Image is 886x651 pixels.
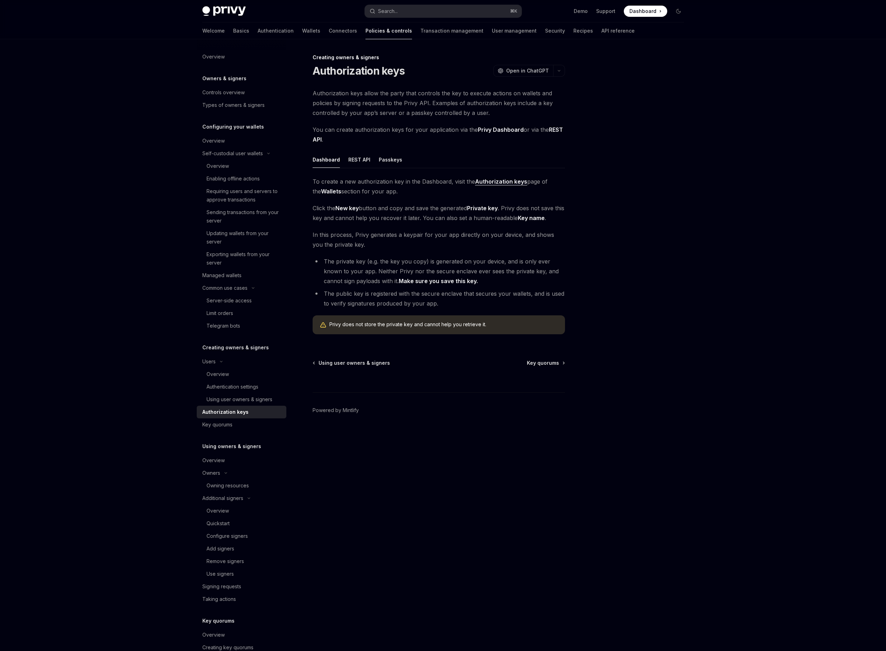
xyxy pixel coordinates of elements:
a: Types of owners & signers [197,99,286,111]
a: Authorization keys [475,178,527,185]
a: Key quorums [197,418,286,431]
div: Exporting wallets from your server [207,250,282,267]
div: Server-side access [207,296,252,305]
a: Sending transactions from your server [197,206,286,227]
a: Signing requests [197,580,286,593]
a: Overview [197,505,286,517]
a: Connectors [329,22,357,39]
strong: New key [335,205,359,212]
h5: Creating owners & signers [202,343,269,352]
span: In this process, Privy generates a keypair for your app directly on your device, and shows you th... [313,230,565,249]
a: Recipes [573,22,593,39]
h1: Authorization keys [313,64,405,77]
div: Self-custodial user wallets [202,149,263,158]
a: Using user owners & signers [197,393,286,406]
button: REST API [348,151,370,168]
div: Additional signers [202,494,243,502]
div: Requiring users and servers to approve transactions [207,187,282,204]
div: Overview [207,370,229,378]
div: Users [202,357,216,366]
a: Demo [574,8,588,15]
a: Overview [197,629,286,641]
button: Search...⌘K [365,5,522,18]
div: Sending transactions from your server [207,208,282,225]
button: Dashboard [313,151,340,168]
a: Controls overview [197,86,286,99]
div: Owning resources [207,481,249,490]
a: Overview [197,368,286,381]
button: Toggle dark mode [673,6,684,17]
div: Types of owners & signers [202,101,265,109]
div: Owners [202,469,220,477]
div: Telegram bots [207,322,240,330]
div: Limit orders [207,309,233,317]
strong: Wallets [321,188,341,195]
a: Quickstart [197,517,286,530]
a: Taking actions [197,593,286,605]
span: To create a new authorization key in the Dashboard, visit the page of the section for your app. [313,177,565,196]
a: Add signers [197,542,286,555]
strong: Key name [518,214,545,221]
a: Authentication [258,22,294,39]
span: Key quorums [527,359,559,366]
a: Transaction management [420,22,483,39]
button: Additional signers [197,492,286,505]
a: Requiring users and servers to approve transactions [197,185,286,206]
a: Policies & controls [365,22,412,39]
button: Self-custodial user wallets [197,147,286,160]
div: Managed wallets [202,271,242,280]
a: Overview [197,160,286,172]
a: Remove signers [197,555,286,568]
div: Search... [378,7,398,15]
span: Click the button and copy and save the generated . Privy does not save this key and cannot help y... [313,203,565,223]
div: Overview [202,53,225,61]
div: Authorization keys [202,408,249,416]
div: Add signers [207,544,234,553]
div: Controls overview [202,88,245,97]
h5: Owners & signers [202,74,246,83]
a: Security [545,22,565,39]
a: Key quorums [527,359,564,366]
div: Using user owners & signers [207,395,272,404]
div: Use signers [207,570,234,578]
svg: Warning [320,322,327,329]
h5: Using owners & signers [202,442,261,451]
a: Authorization keys [197,406,286,418]
a: Overview [197,50,286,63]
strong: Make sure you save this key. [399,277,478,285]
a: Use signers [197,568,286,580]
div: Quickstart [207,519,230,528]
strong: Private key [467,205,498,212]
div: Taking actions [202,595,236,603]
span: Privy does not store the private key and cannot help you retrieve it. [329,321,558,328]
a: Basics [233,22,249,39]
div: Creating owners & signers [313,54,565,61]
a: Powered by Mintlify [313,407,359,414]
a: Limit orders [197,307,286,320]
div: Signing requests [202,582,241,591]
div: Overview [202,631,225,639]
span: ⌘ K [510,8,517,14]
div: Overview [207,507,229,515]
a: Managed wallets [197,269,286,282]
div: Overview [202,456,225,465]
a: API reference [601,22,635,39]
a: Telegram bots [197,320,286,332]
button: Users [197,355,286,368]
li: The private key (e.g. the key you copy) is generated on your device, and is only ever known to yo... [313,256,565,286]
h5: Configuring your wallets [202,123,264,131]
a: Wallets [302,22,320,39]
div: Updating wallets from your server [207,229,282,246]
button: Owners [197,467,286,479]
div: Authentication settings [207,383,258,391]
a: Overview [197,454,286,467]
a: Using user owners & signers [313,359,390,366]
a: Exporting wallets from your server [197,248,286,269]
span: Using user owners & signers [319,359,390,366]
div: Common use cases [202,284,247,292]
a: Dashboard [624,6,667,17]
button: Passkeys [379,151,402,168]
div: Overview [207,162,229,170]
span: Dashboard [629,8,656,15]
